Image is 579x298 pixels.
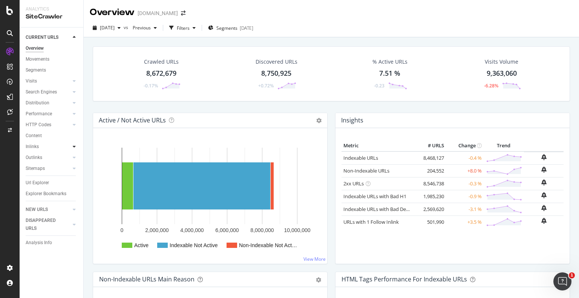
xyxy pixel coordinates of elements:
[261,69,291,78] div: 8,750,925
[100,24,115,31] span: 2025 Sep. 5th
[26,121,70,129] a: HTTP Codes
[124,24,130,31] span: vs
[26,88,70,96] a: Search Engines
[26,6,77,12] div: Analytics
[130,22,160,34] button: Previous
[446,140,484,151] th: Change
[343,193,406,200] a: Indexable URLs with Bad H1
[26,143,39,151] div: Inlinks
[316,118,322,123] i: Options
[553,272,571,290] iframe: Intercom live chat
[342,140,416,151] th: Metric
[343,219,399,225] a: URLs with 1 Follow Inlink
[446,215,484,228] td: +3.5 %
[541,192,547,198] div: bell-plus
[26,110,70,118] a: Performance
[341,115,363,125] h4: Insights
[26,110,52,118] div: Performance
[26,217,64,232] div: DISAPPEARED URLS
[26,154,42,162] div: Outlinks
[90,6,135,19] div: Overview
[26,143,70,151] a: Inlinks
[374,83,384,89] div: -0.23
[416,203,446,215] td: 2,569,620
[446,190,484,203] td: -0.9 %
[26,34,58,41] div: CURRENT URLS
[130,24,151,31] span: Previous
[343,180,364,187] a: 2xx URLs
[416,151,446,165] td: 8,468,127
[26,99,49,107] div: Distribution
[26,55,78,63] a: Movements
[256,58,297,66] div: Discovered URLs
[372,58,407,66] div: % Active URLs
[145,227,168,233] text: 2,000,000
[446,203,484,215] td: -3.1 %
[541,154,547,160] div: bell-plus
[144,58,179,66] div: Crawled URLs
[134,242,149,248] text: Active
[26,206,70,214] a: NEW URLS
[146,69,176,78] div: 8,672,679
[177,25,190,31] div: Filters
[485,58,518,66] div: Visits Volume
[26,132,42,140] div: Content
[487,69,517,78] div: 9,363,060
[379,69,400,78] div: 7.51 %
[446,177,484,190] td: -0.3 %
[181,11,185,16] div: arrow-right-arrow-left
[569,272,575,278] span: 1
[216,25,237,31] span: Segments
[26,190,78,198] a: Explorer Bookmarks
[138,9,178,17] div: [DOMAIN_NAME]
[484,140,524,151] th: Trend
[316,277,321,283] div: gear
[284,227,310,233] text: 10,000,000
[90,22,124,34] button: [DATE]
[26,154,70,162] a: Outlinks
[26,88,57,96] div: Search Engines
[26,99,70,107] a: Distribution
[541,179,547,185] div: bell-plus
[26,44,78,52] a: Overview
[541,167,547,173] div: bell-plus
[166,22,199,34] button: Filters
[215,227,239,233] text: 6,000,000
[258,83,274,89] div: +0.72%
[416,215,446,228] td: 501,990
[416,140,446,151] th: # URLS
[484,83,498,89] div: -6.28%
[99,140,319,258] svg: A chart.
[121,227,124,233] text: 0
[446,164,484,177] td: +8.0 %
[26,132,78,140] a: Content
[26,66,46,74] div: Segments
[26,165,70,173] a: Sitemaps
[26,12,77,21] div: SiteCrawler
[26,190,66,198] div: Explorer Bookmarks
[26,77,70,85] a: Visits
[416,190,446,203] td: 1,985,230
[446,151,484,165] td: -0.4 %
[303,256,326,262] a: View More
[26,206,48,214] div: NEW URLS
[99,275,195,283] div: Non-Indexable URLs Main Reason
[343,167,389,174] a: Non-Indexable URLs
[205,22,256,34] button: Segments[DATE]
[26,217,70,232] a: DISAPPEARED URLS
[541,218,547,224] div: bell-plus
[26,121,51,129] div: HTTP Codes
[239,242,297,248] text: Non-Indexable Not Act…
[26,179,49,187] div: Url Explorer
[26,179,78,187] a: Url Explorer
[180,227,204,233] text: 4,000,000
[144,83,158,89] div: -0.17%
[240,25,253,31] div: [DATE]
[416,177,446,190] td: 8,546,738
[342,275,467,283] div: HTML Tags Performance for Indexable URLs
[26,34,70,41] a: CURRENT URLS
[26,44,44,52] div: Overview
[99,115,166,125] h4: Active / Not Active URLs
[26,239,52,247] div: Analysis Info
